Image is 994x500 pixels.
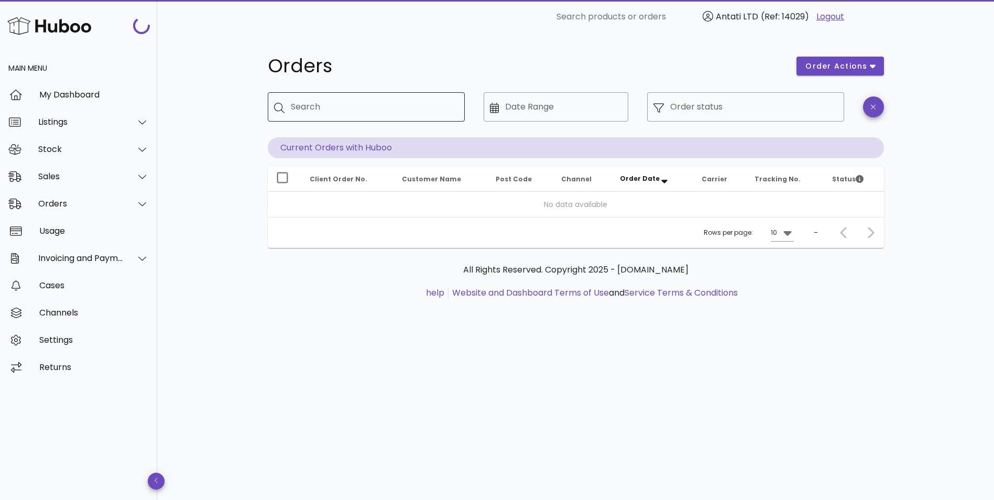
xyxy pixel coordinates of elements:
div: Rows per page: [704,218,794,248]
div: My Dashboard [39,90,149,100]
h1: Orders [268,57,784,75]
div: Returns [39,362,149,372]
span: Order Date [620,174,660,183]
div: Invoicing and Payments [38,253,124,263]
img: Huboo Logo [7,15,91,37]
th: Client Order No. [301,167,394,192]
span: Status [832,175,864,183]
span: Antati LTD [716,10,758,23]
div: 10Rows per page: [771,224,794,241]
div: Settings [39,335,149,345]
span: Carrier [702,175,727,183]
li: and [449,287,738,299]
td: No data available [268,192,884,217]
th: Channel [553,167,611,192]
div: Usage [39,226,149,236]
th: Carrier [693,167,746,192]
div: Stock [38,144,124,154]
div: – [814,228,818,237]
a: Website and Dashboard Terms of Use [452,287,609,299]
th: Customer Name [394,167,488,192]
div: Orders [38,199,124,209]
div: Listings [38,117,124,127]
div: Channels [39,308,149,318]
a: Service Terms & Conditions [625,287,738,299]
span: (Ref: 14029) [761,10,809,23]
span: Tracking No. [755,175,801,183]
p: All Rights Reserved. Copyright 2025 - [DOMAIN_NAME] [276,264,876,276]
span: Channel [561,175,592,183]
th: Status [824,167,883,192]
div: 10 [771,228,777,237]
button: order actions [796,57,883,75]
th: Post Code [487,167,553,192]
span: Post Code [496,175,532,183]
span: Client Order No. [310,175,367,183]
div: Sales [38,171,124,181]
th: Order Date: Sorted descending. Activate to remove sorting. [611,167,693,192]
a: help [426,287,444,299]
div: Cases [39,280,149,290]
th: Tracking No. [746,167,824,192]
span: order actions [805,61,868,72]
span: Customer Name [402,175,461,183]
p: Current Orders with Huboo [268,137,884,158]
a: Logout [816,10,844,23]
